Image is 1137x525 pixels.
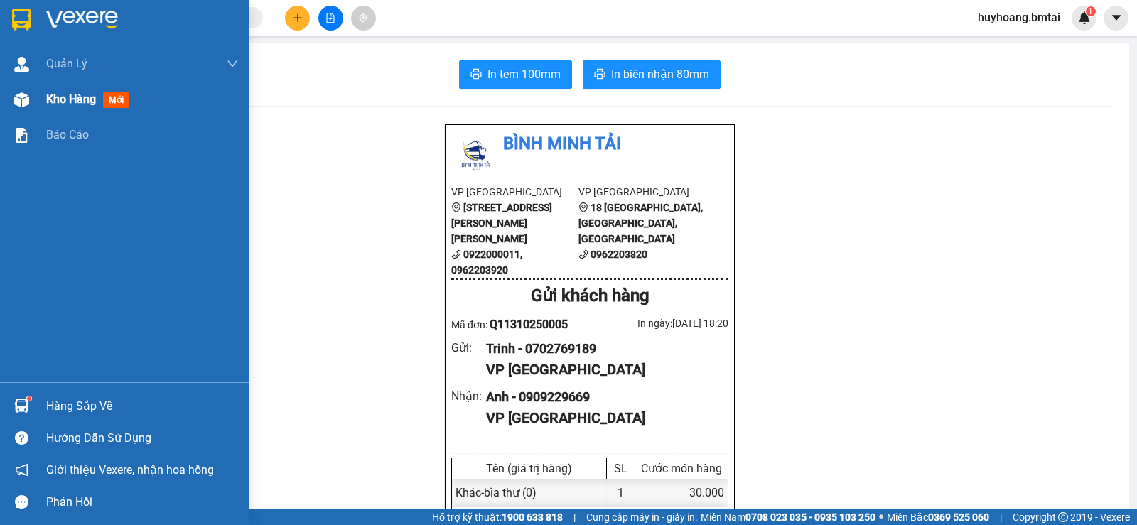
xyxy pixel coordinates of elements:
[610,462,631,475] div: SL
[590,315,728,331] div: In ngày: [DATE] 18:20
[486,387,717,407] div: Anh - 0909229669
[1058,512,1068,522] span: copyright
[1110,11,1123,24] span: caret-down
[46,55,87,72] span: Quản Lý
[285,6,310,31] button: plus
[14,57,29,72] img: warehouse-icon
[611,65,709,83] span: In biên nhận 80mm
[325,13,335,23] span: file-add
[879,514,883,520] span: ⚪️
[12,13,34,28] span: Gửi:
[11,90,114,107] div: 30.000
[27,396,31,401] sup: 1
[451,249,461,259] span: phone
[459,60,572,89] button: printerIn tem 100mm
[639,462,724,475] div: Cước món hàng
[1088,6,1093,16] span: 1
[487,65,561,83] span: In tem 100mm
[502,512,563,523] strong: 1900 633 818
[451,131,728,158] li: Bình Minh Tải
[451,249,522,276] b: 0922000011, 0962203920
[456,462,603,475] div: Tên (giá trị hàng)
[1086,6,1096,16] sup: 1
[451,184,578,200] li: VP [GEOGRAPHIC_DATA]
[578,202,703,244] b: 18 [GEOGRAPHIC_DATA], [GEOGRAPHIC_DATA], [GEOGRAPHIC_DATA]
[15,495,28,509] span: message
[583,60,721,89] button: printerIn biên nhận 80mm
[15,431,28,445] span: question-circle
[293,13,303,23] span: plus
[578,202,588,212] span: environment
[227,58,238,70] span: down
[486,407,717,429] div: VP [GEOGRAPHIC_DATA]
[591,249,647,260] b: 0962203820
[122,61,266,81] div: 0909229669
[578,249,588,259] span: phone
[451,339,486,357] div: Gửi :
[351,6,376,31] button: aim
[14,399,29,413] img: warehouse-icon
[486,359,717,381] div: VP [GEOGRAPHIC_DATA]
[12,12,112,29] div: Quận 1
[451,202,461,212] span: environment
[1104,6,1128,31] button: caret-down
[122,12,266,44] div: [GEOGRAPHIC_DATA]
[14,128,29,143] img: solution-icon
[46,396,238,417] div: Hàng sắp về
[15,463,28,477] span: notification
[12,9,31,31] img: logo-vxr
[122,12,156,27] span: Nhận:
[12,46,112,66] div: 0702769189
[456,486,537,499] span: Khác - bìa thư (0)
[635,479,728,507] div: 30.000
[12,29,112,46] div: Trinh
[432,509,563,525] span: Hỗ trợ kỹ thuật:
[470,68,482,82] span: printer
[1078,11,1091,24] img: icon-new-feature
[122,44,266,61] div: Anh
[103,92,129,108] span: mới
[451,283,728,310] div: Gửi khách hàng
[966,9,1072,26] span: huyhoang.bmtai
[745,512,875,523] strong: 0708 023 035 - 0935 103 250
[701,509,875,525] span: Miền Nam
[46,461,214,479] span: Giới thiệu Vexere, nhận hoa hồng
[451,315,590,333] div: Mã đơn:
[14,92,29,107] img: warehouse-icon
[573,509,576,525] span: |
[928,512,989,523] strong: 0369 525 060
[318,6,343,31] button: file-add
[451,202,552,244] b: [STREET_ADDRESS][PERSON_NAME][PERSON_NAME]
[46,92,96,106] span: Kho hàng
[486,339,717,359] div: Trinh - 0702769189
[586,509,697,525] span: Cung cấp máy in - giấy in:
[887,509,989,525] span: Miền Bắc
[490,318,568,331] span: Q11310250005
[358,13,368,23] span: aim
[451,387,486,405] div: Nhận :
[46,428,238,449] div: Hướng dẫn sử dụng
[46,126,89,144] span: Báo cáo
[451,131,501,180] img: logo.jpg
[578,184,706,200] li: VP [GEOGRAPHIC_DATA]
[594,68,605,82] span: printer
[46,492,238,513] div: Phản hồi
[11,91,33,106] span: CR :
[607,479,635,507] div: 1
[1000,509,1002,525] span: |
